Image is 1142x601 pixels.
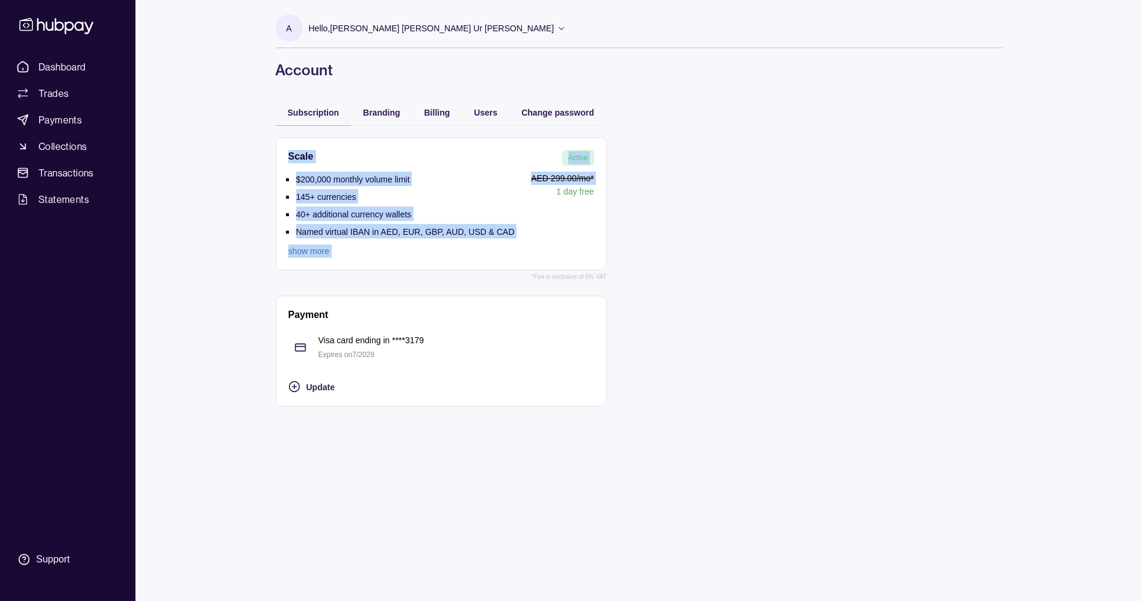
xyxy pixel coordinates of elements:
[39,166,94,180] span: Transactions
[12,188,123,210] a: Statements
[521,185,594,198] p: 1 day free
[296,210,412,219] p: 40+ additional currency wallets
[288,150,314,166] h2: Scale
[12,162,123,184] a: Transactions
[306,382,335,392] span: Update
[296,227,515,237] p: Named virtual IBAN in AED, EUR, GBP, AUD, USD & CAD
[424,108,450,117] span: Billing
[296,175,410,184] p: $200,000 monthly volume limit
[288,379,594,394] button: Update
[39,139,87,154] span: Collections
[39,113,82,127] span: Payments
[568,154,588,162] span: Active
[309,22,554,35] p: Hello, [PERSON_NAME] [PERSON_NAME] Ur [PERSON_NAME]
[12,135,123,157] a: Collections
[39,60,86,74] span: Dashboard
[39,192,89,207] span: Statements
[12,56,123,78] a: Dashboard
[288,244,515,258] a: show more
[318,348,594,361] p: Expires on 7 / 2029
[12,83,123,104] a: Trades
[36,553,70,566] div: Support
[474,108,497,117] span: Users
[318,334,594,347] p: Visa card ending in **** 3179
[12,547,123,572] a: Support
[296,192,356,202] p: 145+ currencies
[288,308,329,322] h2: Payment
[286,22,291,35] p: A
[288,108,340,117] span: Subscription
[532,270,606,284] p: *Fee is exclusive of 5% VAT
[521,108,594,117] span: Change password
[521,172,594,185] p: AED 299.00 /mo*
[12,109,123,131] a: Payments
[39,86,69,101] span: Trades
[276,60,1002,79] h1: Account
[363,108,400,117] span: Branding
